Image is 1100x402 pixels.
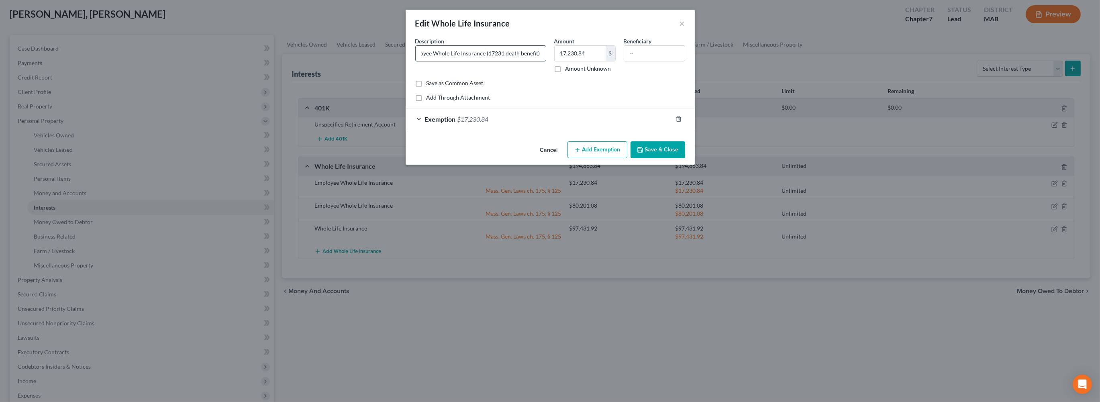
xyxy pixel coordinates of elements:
[416,46,546,61] input: Describe...
[425,115,456,123] span: Exemption
[415,38,445,45] span: Description
[606,46,615,61] div: $
[427,79,484,87] label: Save as Common Asset
[427,94,490,102] label: Add Through Attachment
[457,115,489,123] span: $17,230.84
[624,46,685,61] input: --
[554,37,575,45] label: Amount
[680,18,685,28] button: ×
[624,37,652,45] label: Beneficiary
[1073,375,1092,394] div: Open Intercom Messenger
[565,65,611,73] label: Amount Unknown
[415,18,510,29] div: Edit Whole Life Insurance
[555,46,606,61] input: 0.00
[567,141,627,158] button: Add Exemption
[534,142,564,158] button: Cancel
[631,141,685,158] button: Save & Close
